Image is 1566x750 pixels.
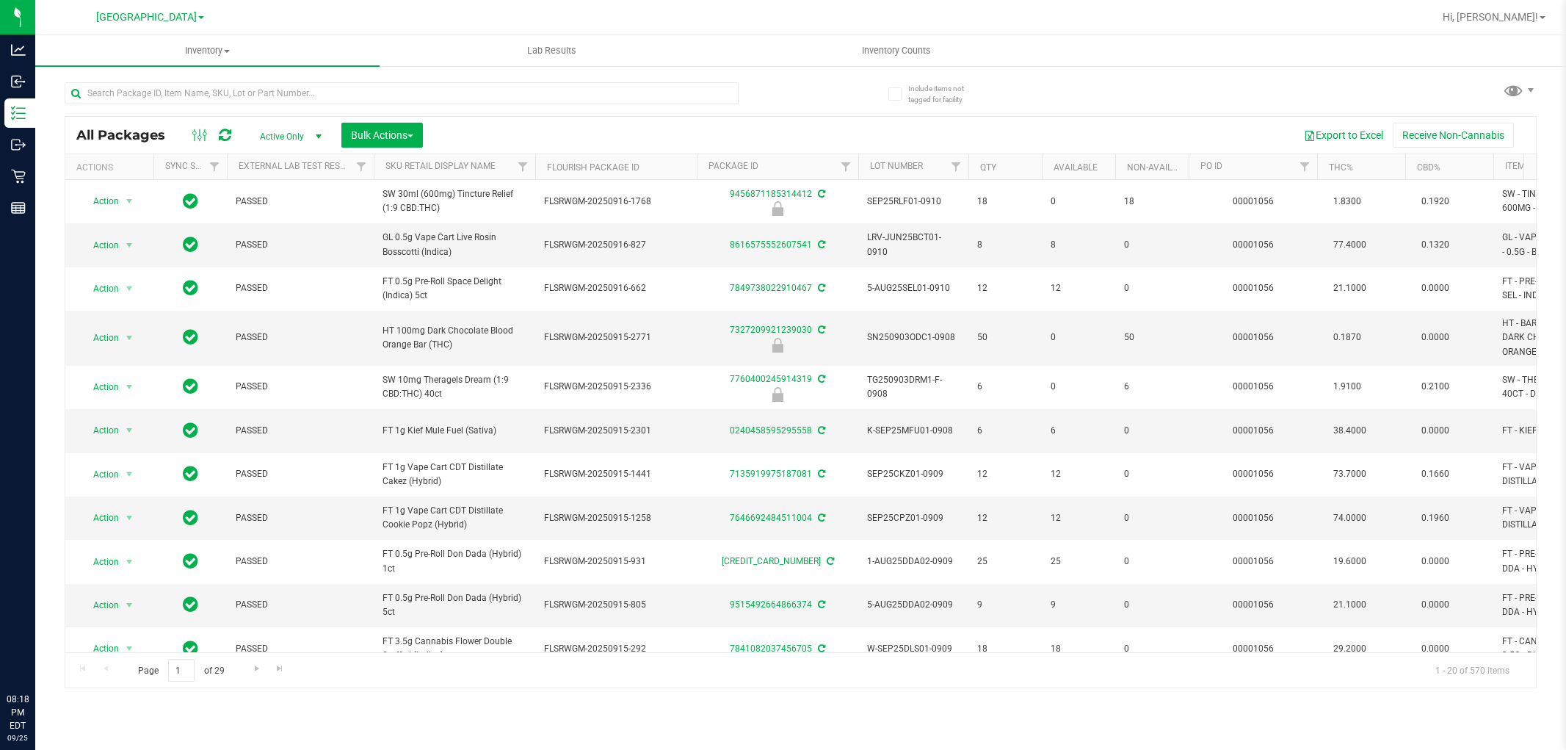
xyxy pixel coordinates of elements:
[76,127,180,143] span: All Packages
[236,598,365,612] span: PASSED
[1326,234,1374,256] span: 77.4000
[165,161,222,171] a: Sync Status
[80,235,120,256] span: Action
[236,555,365,569] span: PASSED
[80,328,120,348] span: Action
[168,659,195,682] input: 1
[842,44,951,57] span: Inventory Counts
[1124,281,1180,295] span: 0
[236,511,365,525] span: PASSED
[1233,556,1274,566] a: 00001056
[870,161,923,171] a: Lot Number
[867,195,960,209] span: SEP25RLF01-0910
[816,283,825,293] span: Sync from Compliance System
[544,424,688,438] span: FLSRWGM-20250915-2301
[35,35,380,66] a: Inventory
[1443,11,1538,23] span: Hi, [PERSON_NAME]!
[80,508,120,528] span: Action
[1124,195,1180,209] span: 18
[80,278,120,299] span: Action
[867,231,960,259] span: LRV-JUN25BCT01-0910
[183,376,198,397] span: In Sync
[1051,195,1106,209] span: 0
[1326,464,1374,485] span: 73.7000
[695,387,860,402] div: Launch Hold
[1233,332,1274,342] a: 00001056
[203,154,227,179] a: Filter
[1505,161,1552,171] a: Item Name
[867,331,960,345] span: SN250903ODC1-0908
[816,239,825,250] span: Sync from Compliance System
[120,464,139,485] span: select
[383,635,526,663] span: FT 3.5g Cannabis Flower Double Stuffed (Indica)
[383,461,526,488] span: FT 1g Vape Cart CDT Distillate Cakez (Hybrid)
[383,275,526,303] span: FT 0.5g Pre-Roll Space Delight (Indica) 5ct
[944,154,968,179] a: Filter
[385,161,496,171] a: Sku Retail Display Name
[834,154,858,179] a: Filter
[544,331,688,345] span: FLSRWGM-20250915-2771
[35,44,380,57] span: Inventory
[977,467,1033,481] span: 12
[867,511,960,525] span: SEP25CPZ01-0909
[977,598,1033,612] span: 9
[1051,598,1106,612] span: 9
[544,467,688,481] span: FLSRWGM-20250915-1441
[730,643,812,654] a: 7841082037456705
[1414,327,1457,348] span: 0.0000
[269,659,291,679] a: Go to the last page
[120,191,139,212] span: select
[120,420,139,441] span: select
[1051,511,1106,525] span: 12
[1124,511,1180,525] span: 0
[349,154,374,179] a: Filter
[1124,598,1180,612] span: 0
[1233,643,1274,654] a: 00001056
[1414,508,1457,529] span: 0.1960
[11,201,26,215] inline-svg: Reports
[1233,239,1274,250] a: 00001056
[867,598,960,612] span: 5-AUG25DDA02-0909
[1326,327,1369,348] span: 0.1870
[383,547,526,575] span: FT 0.5g Pre-Roll Don Dada (Hybrid) 1ct
[867,555,960,569] span: 1-AUG25DDA02-0909
[1414,638,1457,660] span: 0.0000
[867,642,960,656] span: W-SEP25DLS01-0909
[120,508,139,528] span: select
[908,83,982,105] span: Include items not tagged for facility
[236,331,365,345] span: PASSED
[1233,469,1274,479] a: 00001056
[383,187,526,215] span: SW 30ml (600mg) Tincture Relief (1:9 CBD:THC)
[65,82,739,104] input: Search Package ID, Item Name, SKU, Lot or Part Number...
[867,467,960,481] span: SEP25CKZ01-0909
[544,238,688,252] span: FLSRWGM-20250916-827
[1326,376,1369,397] span: 1.9100
[695,201,860,216] div: Launch Hold
[1326,278,1374,299] span: 21.1000
[977,424,1033,438] span: 6
[722,556,821,566] a: [CREDIT_CARD_NUMBER]
[1414,594,1457,616] span: 0.0000
[7,732,29,743] p: 09/25
[80,377,120,397] span: Action
[511,154,535,179] a: Filter
[1051,555,1106,569] span: 25
[383,373,526,401] span: SW 10mg Theragels Dream (1:9 CBD:THC) 40ct
[547,162,639,173] a: Flourish Package ID
[120,278,139,299] span: select
[80,420,120,441] span: Action
[1233,381,1274,392] a: 00001056
[11,106,26,120] inline-svg: Inventory
[1424,659,1521,681] span: 1 - 20 of 570 items
[383,231,526,259] span: GL 0.5g Vape Cart Live Rosin Bosscotti (Indica)
[816,374,825,384] span: Sync from Compliance System
[80,191,120,212] span: Action
[80,464,120,485] span: Action
[816,425,825,436] span: Sync from Compliance System
[11,169,26,184] inline-svg: Retail
[816,513,825,523] span: Sync from Compliance System
[1054,162,1098,173] a: Available
[1051,467,1106,481] span: 12
[1051,424,1106,438] span: 6
[1233,196,1274,206] a: 00001056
